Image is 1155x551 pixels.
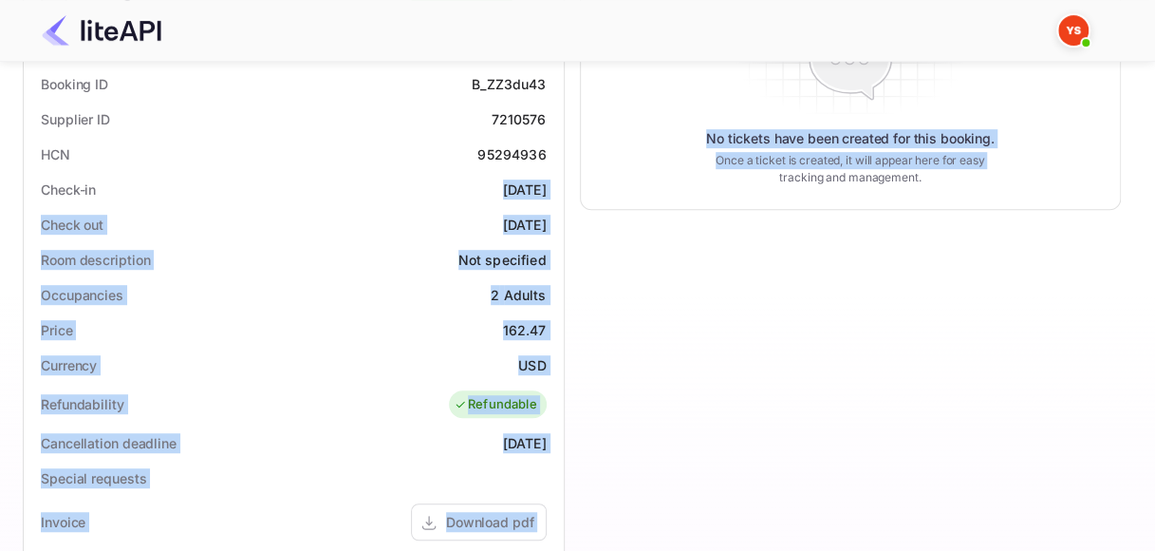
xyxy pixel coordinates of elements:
div: B_ZZ3du43 [472,74,546,94]
div: 2 Adults [491,285,546,305]
div: Check out [41,215,103,235]
div: Download pdf [446,512,534,532]
div: Currency [41,355,97,375]
div: [DATE] [503,433,547,453]
div: Refundable [454,395,537,414]
div: Not specified [458,250,547,270]
div: USD [518,355,546,375]
div: Check-in [41,180,96,199]
p: No tickets have been created for this booking. [706,129,995,148]
p: Once a ticket is created, it will appear here for easy tracking and management. [706,152,995,186]
div: 7210576 [491,109,546,129]
div: [DATE] [503,215,547,235]
div: Invoice [41,512,85,532]
div: [DATE] [503,180,547,199]
div: 162.47 [503,320,547,340]
div: HCN [41,144,70,164]
div: Supplier ID [41,109,110,129]
div: Cancellation deadline [41,433,177,453]
div: 95294936 [477,144,546,164]
div: Price [41,320,73,340]
img: Yandex Support [1058,15,1089,46]
div: Occupancies [41,285,123,305]
img: LiteAPI Logo [42,15,161,46]
div: Booking ID [41,74,108,94]
div: Special requests [41,468,146,488]
div: Refundability [41,394,124,414]
div: Room description [41,250,150,270]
